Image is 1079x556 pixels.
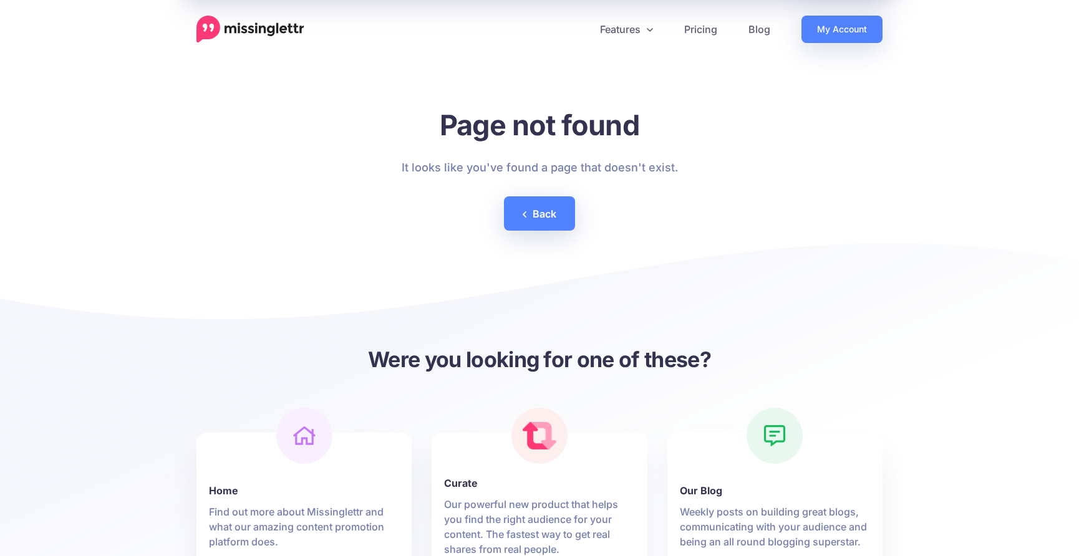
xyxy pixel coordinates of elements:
[669,16,733,43] a: Pricing
[402,108,678,142] h1: Page not found
[444,476,634,491] b: Curate
[209,468,399,549] a: Home Find out more about Missinglettr and what our amazing content promotion platform does.
[196,345,883,373] h3: Were you looking for one of these?
[402,158,678,178] p: It looks like you've found a page that doesn't exist.
[584,16,669,43] a: Features
[680,483,870,498] b: Our Blog
[209,483,399,498] b: Home
[801,16,883,43] a: My Account
[209,504,399,549] p: Find out more about Missinglettr and what our amazing content promotion platform does.
[680,468,870,549] a: Our Blog Weekly posts on building great blogs, communicating with your audience and being an all ...
[523,422,556,449] img: curate.png
[680,504,870,549] p: Weekly posts on building great blogs, communicating with your audience and being an all round blo...
[733,16,786,43] a: Blog
[504,196,575,231] a: Back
